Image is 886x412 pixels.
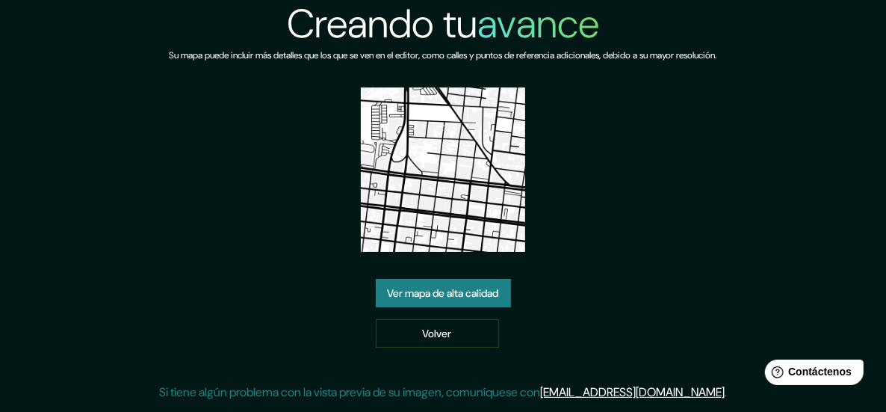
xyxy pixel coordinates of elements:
[423,327,452,340] font: Volver
[361,87,525,252] img: vista previa del mapa creado
[388,287,499,301] font: Ver mapa de alta calidad
[376,319,499,348] a: Volver
[159,384,540,400] font: Si tiene algún problema con la vista previa de su imagen, comuníquese con
[540,384,725,400] a: [EMAIL_ADDRESS][DOMAIN_NAME]
[753,354,870,396] iframe: Lanzador de widgets de ayuda
[170,49,717,61] font: Su mapa puede incluir más detalles que los que se ven en el editor, como calles y puntos de refer...
[376,279,511,307] a: Ver mapa de alta calidad
[725,384,727,400] font: .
